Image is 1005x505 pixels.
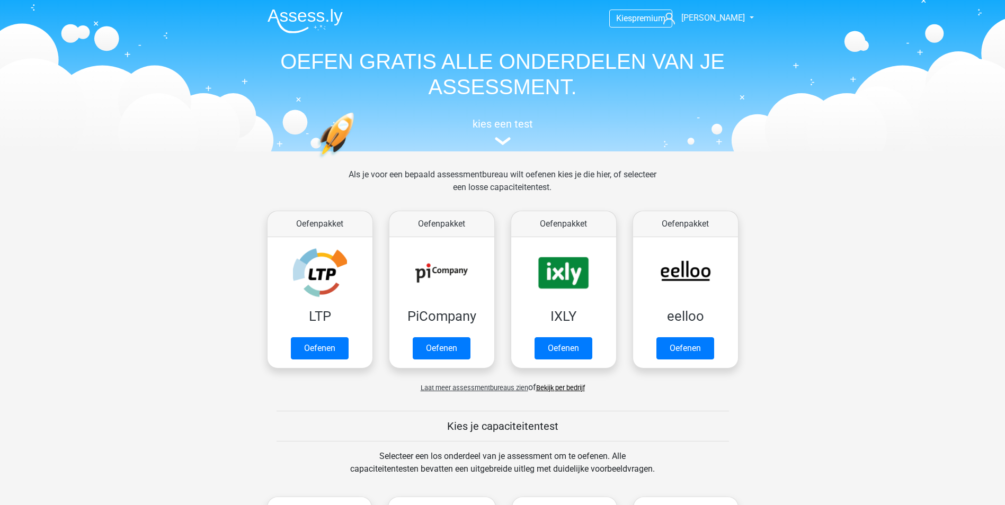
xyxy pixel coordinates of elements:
[340,168,665,206] div: Als je voor een bepaald assessmentbureau wilt oefenen kies je die hier, of selecteer een losse ca...
[610,11,672,25] a: Kiespremium
[340,450,665,488] div: Selecteer een los onderdeel van je assessment om te oefenen. Alle capaciteitentesten bevatten een...
[616,13,632,23] span: Kies
[259,49,746,100] h1: OEFEN GRATIS ALLE ONDERDELEN VAN JE ASSESSMENT.
[536,384,585,392] a: Bekijk per bedrijf
[291,337,349,359] a: Oefenen
[632,13,665,23] span: premium
[659,12,746,24] a: [PERSON_NAME]
[535,337,592,359] a: Oefenen
[413,337,470,359] a: Oefenen
[259,118,746,146] a: kies een test
[317,112,395,208] img: oefenen
[259,118,746,130] h5: kies een test
[268,8,343,33] img: Assessly
[495,137,511,145] img: assessment
[681,13,745,23] span: [PERSON_NAME]
[656,337,714,359] a: Oefenen
[277,420,729,432] h5: Kies je capaciteitentest
[421,384,528,392] span: Laat meer assessmentbureaus zien
[259,373,746,394] div: of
